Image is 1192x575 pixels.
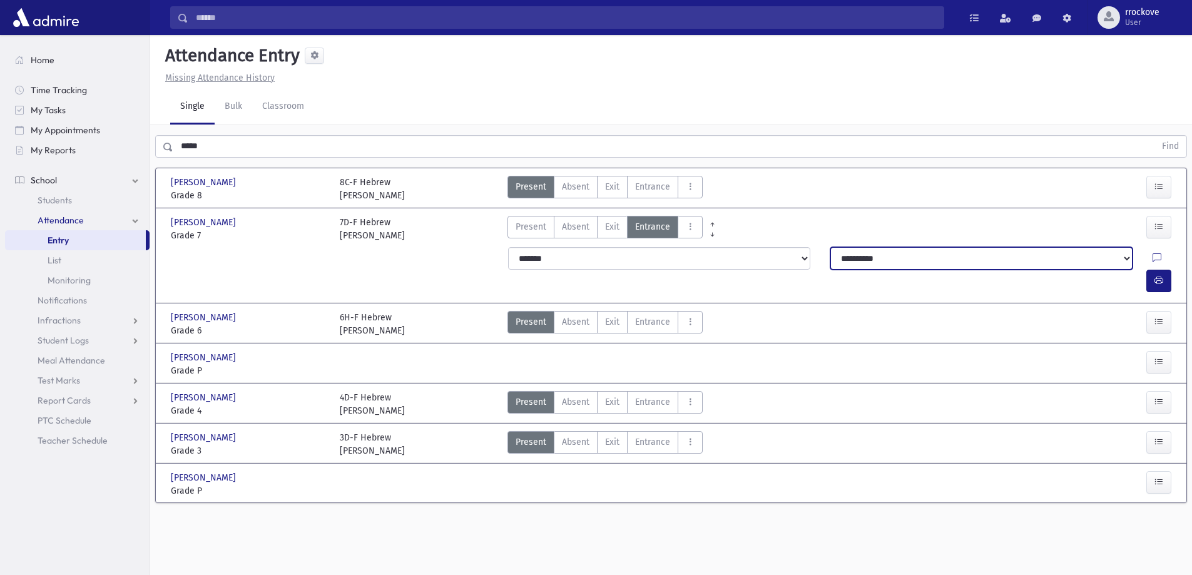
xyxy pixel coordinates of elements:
[605,435,619,449] span: Exit
[38,415,91,426] span: PTC Schedule
[31,175,57,186] span: School
[635,180,670,193] span: Entrance
[38,215,84,226] span: Attendance
[340,216,405,242] div: 7D-F Hebrew [PERSON_NAME]
[171,431,238,444] span: [PERSON_NAME]
[507,391,703,417] div: AttTypes
[5,250,150,270] a: List
[5,140,150,160] a: My Reports
[38,335,89,346] span: Student Logs
[1154,136,1186,157] button: Find
[562,395,589,409] span: Absent
[562,220,589,233] span: Absent
[48,255,61,266] span: List
[507,216,703,242] div: AttTypes
[5,50,150,70] a: Home
[5,80,150,100] a: Time Tracking
[31,104,66,116] span: My Tasks
[5,190,150,210] a: Students
[171,229,327,242] span: Grade 7
[605,220,619,233] span: Exit
[171,391,238,404] span: [PERSON_NAME]
[605,315,619,328] span: Exit
[635,315,670,328] span: Entrance
[516,220,546,233] span: Present
[171,484,327,497] span: Grade P
[38,395,91,406] span: Report Cards
[160,45,300,66] h5: Attendance Entry
[5,330,150,350] a: Student Logs
[5,390,150,410] a: Report Cards
[5,120,150,140] a: My Appointments
[635,395,670,409] span: Entrance
[5,270,150,290] a: Monitoring
[252,89,314,125] a: Classroom
[48,275,91,286] span: Monitoring
[10,5,82,30] img: AdmirePro
[1125,8,1159,18] span: rrockove
[31,125,100,136] span: My Appointments
[507,311,703,337] div: AttTypes
[516,315,546,328] span: Present
[48,235,69,246] span: Entry
[160,73,275,83] a: Missing Attendance History
[171,324,327,337] span: Grade 6
[605,395,619,409] span: Exit
[340,391,405,417] div: 4D-F Hebrew [PERSON_NAME]
[31,145,76,156] span: My Reports
[5,350,150,370] a: Meal Attendance
[171,189,327,202] span: Grade 8
[5,100,150,120] a: My Tasks
[171,311,238,324] span: [PERSON_NAME]
[171,364,327,377] span: Grade P
[340,431,405,457] div: 3D-F Hebrew [PERSON_NAME]
[5,290,150,310] a: Notifications
[38,315,81,326] span: Infractions
[171,351,238,364] span: [PERSON_NAME]
[170,89,215,125] a: Single
[5,210,150,230] a: Attendance
[38,355,105,366] span: Meal Attendance
[5,310,150,330] a: Infractions
[188,6,944,29] input: Search
[38,195,72,206] span: Students
[562,180,589,193] span: Absent
[516,395,546,409] span: Present
[340,176,405,202] div: 8C-F Hebrew [PERSON_NAME]
[5,370,150,390] a: Test Marks
[635,435,670,449] span: Entrance
[5,170,150,190] a: School
[340,311,405,337] div: 6H-F Hebrew [PERSON_NAME]
[5,230,146,250] a: Entry
[31,54,54,66] span: Home
[171,404,327,417] span: Grade 4
[562,315,589,328] span: Absent
[171,444,327,457] span: Grade 3
[635,220,670,233] span: Entrance
[38,435,108,446] span: Teacher Schedule
[1125,18,1159,28] span: User
[171,471,238,484] span: [PERSON_NAME]
[31,84,87,96] span: Time Tracking
[171,216,238,229] span: [PERSON_NAME]
[5,430,150,450] a: Teacher Schedule
[562,435,589,449] span: Absent
[38,295,87,306] span: Notifications
[605,180,619,193] span: Exit
[215,89,252,125] a: Bulk
[38,375,80,386] span: Test Marks
[507,176,703,202] div: AttTypes
[5,410,150,430] a: PTC Schedule
[165,73,275,83] u: Missing Attendance History
[507,431,703,457] div: AttTypes
[516,180,546,193] span: Present
[171,176,238,189] span: [PERSON_NAME]
[516,435,546,449] span: Present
